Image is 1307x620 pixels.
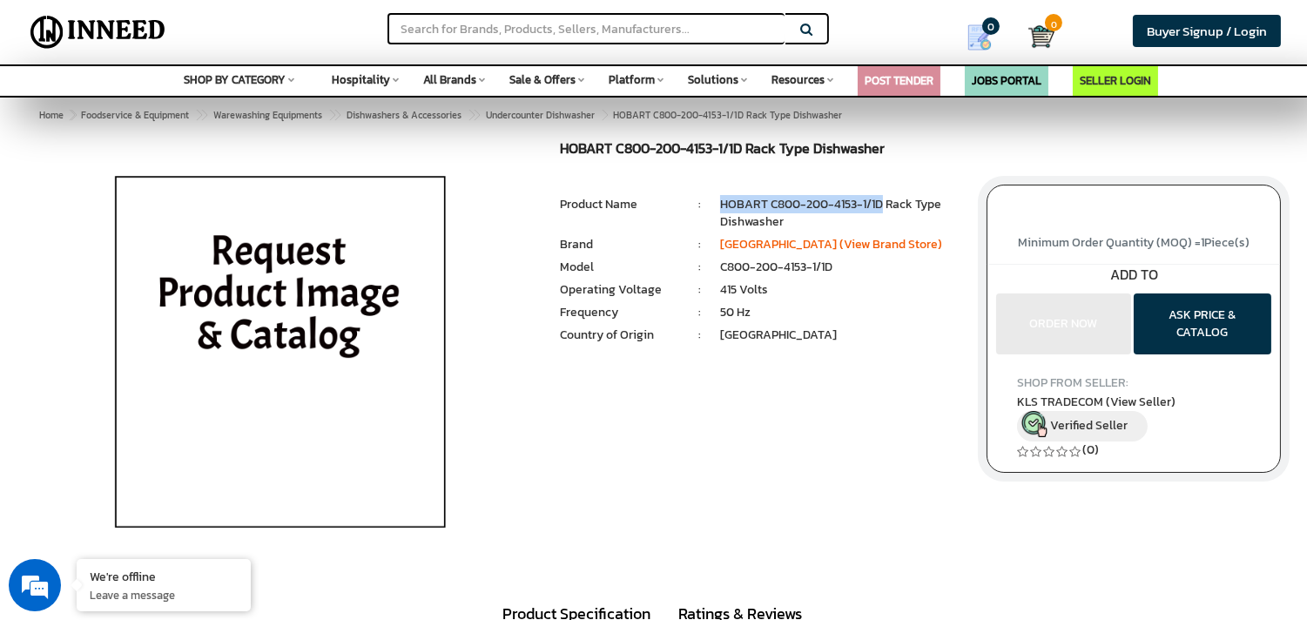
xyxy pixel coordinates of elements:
[347,108,461,122] span: Dishwashers & Accessories
[210,104,326,125] a: Warewashing Equipments
[560,327,680,344] li: Country of Origin
[1082,441,1099,459] a: (0)
[688,71,738,88] span: Solutions
[213,108,322,122] span: Warewashing Equipments
[720,259,960,276] li: C800-200-4153-1/1D
[423,71,476,88] span: All Brands
[865,72,933,89] a: POST TENDER
[70,108,75,122] span: >
[720,196,960,231] li: HOBART C800-200-4153-1/1D Rack Type Dishwasher
[560,236,680,253] li: Brand
[1017,376,1251,389] h4: SHOP FROM SELLER:
[1080,72,1151,89] a: SELLER LOGIN
[77,141,483,576] img: HOBART C800-200-4153-1/1D Rack Type Dishwasher
[1017,393,1251,441] a: KLS TRADECOM (View Seller) Verified Seller
[1133,15,1281,47] a: Buyer Signup / Login
[609,71,655,88] span: Platform
[24,10,172,54] img: Inneed.Market
[680,259,720,276] li: :
[77,104,192,125] a: Foodservice & Equipment
[771,71,825,88] span: Resources
[720,304,960,321] li: 50 Hz
[387,13,785,44] input: Search for Brands, Products, Sellers, Manufacturers...
[720,281,960,299] li: 415 Volts
[332,71,390,88] span: Hospitality
[77,108,842,122] span: HOBART C800-200-4153-1/1D Rack Type Dishwasher
[81,108,189,122] span: Foodservice & Equipment
[560,196,680,213] li: Product Name
[720,327,960,344] li: [GEOGRAPHIC_DATA]
[1021,411,1048,437] img: inneed-verified-seller-icon.png
[1134,293,1271,354] button: ASK PRICE & CATALOG
[509,71,576,88] span: Sale & Offers
[1050,416,1128,435] span: Verified Seller
[680,304,720,321] li: :
[90,568,238,584] div: We're offline
[482,104,598,125] a: Undercounter Dishwasher
[560,141,960,161] h1: HOBART C800-200-4153-1/1D Rack Type Dishwasher
[1147,21,1267,41] span: Buyer Signup / Login
[184,71,286,88] span: SHOP BY CATEGORY
[36,104,67,125] a: Home
[1028,24,1054,50] img: Cart
[987,265,1280,285] div: ADD TO
[680,236,720,253] li: :
[680,281,720,299] li: :
[680,196,720,213] li: :
[560,281,680,299] li: Operating Voltage
[1045,14,1062,31] span: 0
[943,17,1028,57] a: my Quotes 0
[560,304,680,321] li: Frequency
[90,587,238,603] p: Leave a message
[1028,17,1041,56] a: Cart 0
[982,17,1000,35] span: 0
[560,259,680,276] li: Model
[468,104,476,125] span: >
[486,108,595,122] span: Undercounter Dishwasher
[195,104,204,125] span: >
[680,327,720,344] li: :
[1201,233,1204,252] span: 1
[343,104,465,125] a: Dishwashers & Accessories
[601,104,610,125] span: >
[328,104,337,125] span: >
[967,24,993,51] img: Show My Quotes
[1018,233,1250,252] span: Minimum Order Quantity (MOQ) = Piece(s)
[720,235,942,253] a: [GEOGRAPHIC_DATA] (View Brand Store)
[1017,393,1176,411] span: KLS TRADECOM (View Seller)
[972,72,1041,89] a: JOBS PORTAL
